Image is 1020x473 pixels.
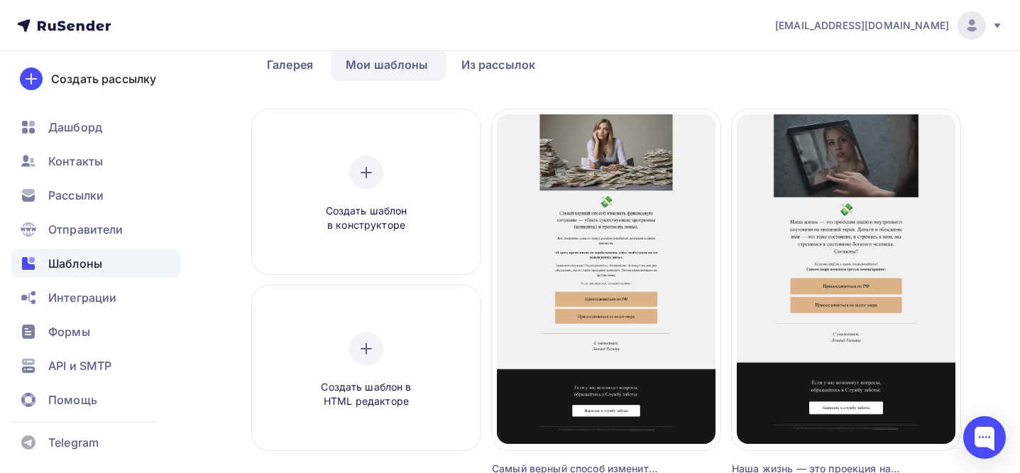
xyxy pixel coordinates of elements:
div: Создать рассылку [51,70,156,87]
span: Создать шаблон в конструкторе [299,204,434,233]
span: Дашборд [48,119,102,136]
span: Контакты [48,153,103,170]
a: Отправители [11,215,180,244]
a: Шаблоны [11,249,180,278]
a: Рассылки [11,181,180,210]
span: Формы [48,323,90,340]
span: Рассылки [48,187,104,204]
span: [EMAIL_ADDRESS][DOMAIN_NAME] [775,18,949,33]
span: Шаблоны [48,255,102,272]
a: Мои шаблоны [331,48,444,81]
span: Отправители [48,221,124,238]
a: Галерея [252,48,328,81]
span: Интеграции [48,289,116,306]
a: Контакты [11,147,180,175]
a: Формы [11,317,180,346]
span: Создать шаблон в HTML редакторе [299,380,434,409]
a: Из рассылок [446,48,551,81]
span: Telegram [48,434,99,451]
a: [EMAIL_ADDRESS][DOMAIN_NAME] [775,11,1003,40]
a: Дашборд [11,113,180,141]
span: Помощь [48,391,97,408]
span: API и SMTP [48,357,111,374]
